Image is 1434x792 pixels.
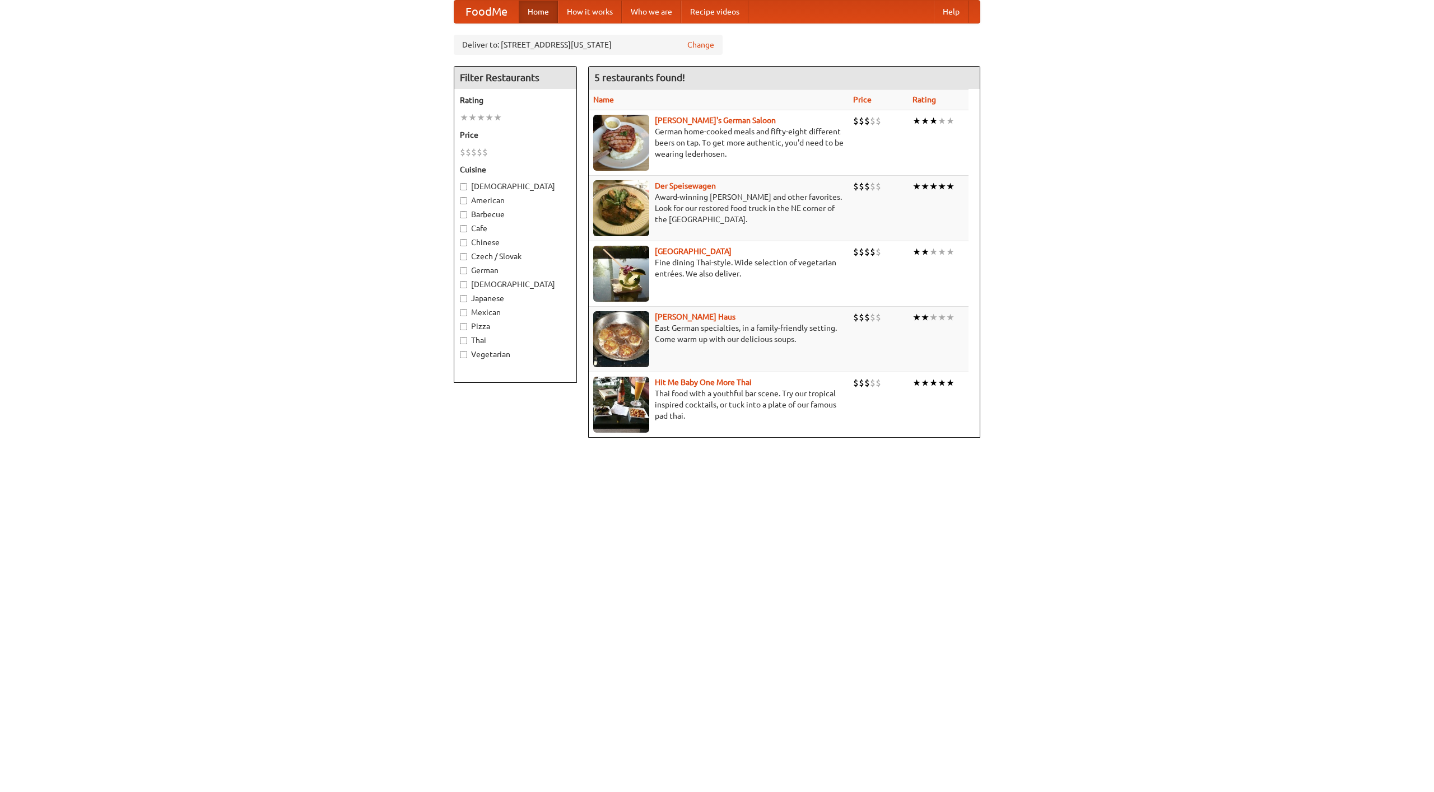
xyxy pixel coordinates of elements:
li: ★ [493,111,502,124]
ng-pluralize: 5 restaurants found! [594,72,685,83]
a: Rating [912,95,936,104]
li: $ [876,311,881,324]
p: Fine dining Thai-style. Wide selection of vegetarian entrées. We also deliver. [593,257,844,279]
label: Pizza [460,321,571,332]
li: $ [859,311,864,324]
li: $ [864,180,870,193]
li: $ [870,377,876,389]
h5: Price [460,129,571,140]
a: [PERSON_NAME]'s German Saloon [655,116,776,125]
li: ★ [946,180,955,193]
a: Home [519,1,558,23]
a: [PERSON_NAME] Haus [655,312,735,321]
a: Help [934,1,969,23]
li: $ [876,115,881,127]
li: $ [477,146,482,158]
input: [DEMOGRAPHIC_DATA] [460,281,467,288]
li: $ [864,311,870,324]
li: $ [876,377,881,389]
h5: Rating [460,95,571,106]
h5: Cuisine [460,164,571,175]
p: German home-cooked meals and fifty-eight different beers on tap. To get more authentic, you'd nee... [593,126,844,160]
label: Barbecue [460,209,571,220]
li: ★ [938,311,946,324]
li: ★ [929,115,938,127]
h4: Filter Restaurants [454,67,576,89]
label: Mexican [460,307,571,318]
li: ★ [946,377,955,389]
a: How it works [558,1,622,23]
li: ★ [921,180,929,193]
li: $ [853,377,859,389]
li: $ [471,146,477,158]
li: ★ [921,311,929,324]
input: Thai [460,337,467,344]
li: ★ [912,377,921,389]
li: ★ [938,246,946,258]
li: $ [859,180,864,193]
li: $ [864,246,870,258]
label: Cafe [460,223,571,234]
a: Name [593,95,614,104]
li: $ [864,377,870,389]
li: $ [853,311,859,324]
label: [DEMOGRAPHIC_DATA] [460,181,571,192]
li: ★ [946,115,955,127]
input: Japanese [460,295,467,302]
img: esthers.jpg [593,115,649,171]
img: speisewagen.jpg [593,180,649,236]
li: ★ [938,115,946,127]
li: ★ [912,115,921,127]
li: $ [876,180,881,193]
img: kohlhaus.jpg [593,311,649,367]
img: babythai.jpg [593,377,649,433]
li: ★ [477,111,485,124]
li: $ [465,146,471,158]
li: $ [876,246,881,258]
input: Vegetarian [460,351,467,358]
input: American [460,197,467,204]
p: East German specialties, in a family-friendly setting. Come warm up with our delicious soups. [593,322,844,345]
li: ★ [912,246,921,258]
label: [DEMOGRAPHIC_DATA] [460,279,571,290]
input: Mexican [460,309,467,316]
li: ★ [938,180,946,193]
input: Cafe [460,225,467,232]
label: Chinese [460,237,571,248]
p: Award-winning [PERSON_NAME] and other favorites. Look for our restored food truck in the NE corne... [593,191,844,225]
input: [DEMOGRAPHIC_DATA] [460,183,467,190]
li: ★ [929,377,938,389]
label: German [460,265,571,276]
a: Hit Me Baby One More Thai [655,378,752,387]
li: ★ [912,180,921,193]
li: $ [859,377,864,389]
input: Czech / Slovak [460,253,467,260]
li: ★ [946,246,955,258]
input: German [460,267,467,274]
li: $ [870,246,876,258]
li: $ [870,180,876,193]
li: ★ [468,111,477,124]
li: $ [853,180,859,193]
li: $ [853,115,859,127]
label: American [460,195,571,206]
li: ★ [946,311,955,324]
label: Czech / Slovak [460,251,571,262]
a: [GEOGRAPHIC_DATA] [655,247,732,256]
a: Recipe videos [681,1,748,23]
li: ★ [460,111,468,124]
li: $ [460,146,465,158]
a: Who we are [622,1,681,23]
a: FoodMe [454,1,519,23]
img: satay.jpg [593,246,649,302]
b: Der Speisewagen [655,181,716,190]
p: Thai food with a youthful bar scene. Try our tropical inspired cocktails, or tuck into a plate of... [593,388,844,421]
li: $ [859,246,864,258]
input: Barbecue [460,211,467,218]
li: $ [853,246,859,258]
li: ★ [929,246,938,258]
label: Thai [460,335,571,346]
input: Pizza [460,323,467,330]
